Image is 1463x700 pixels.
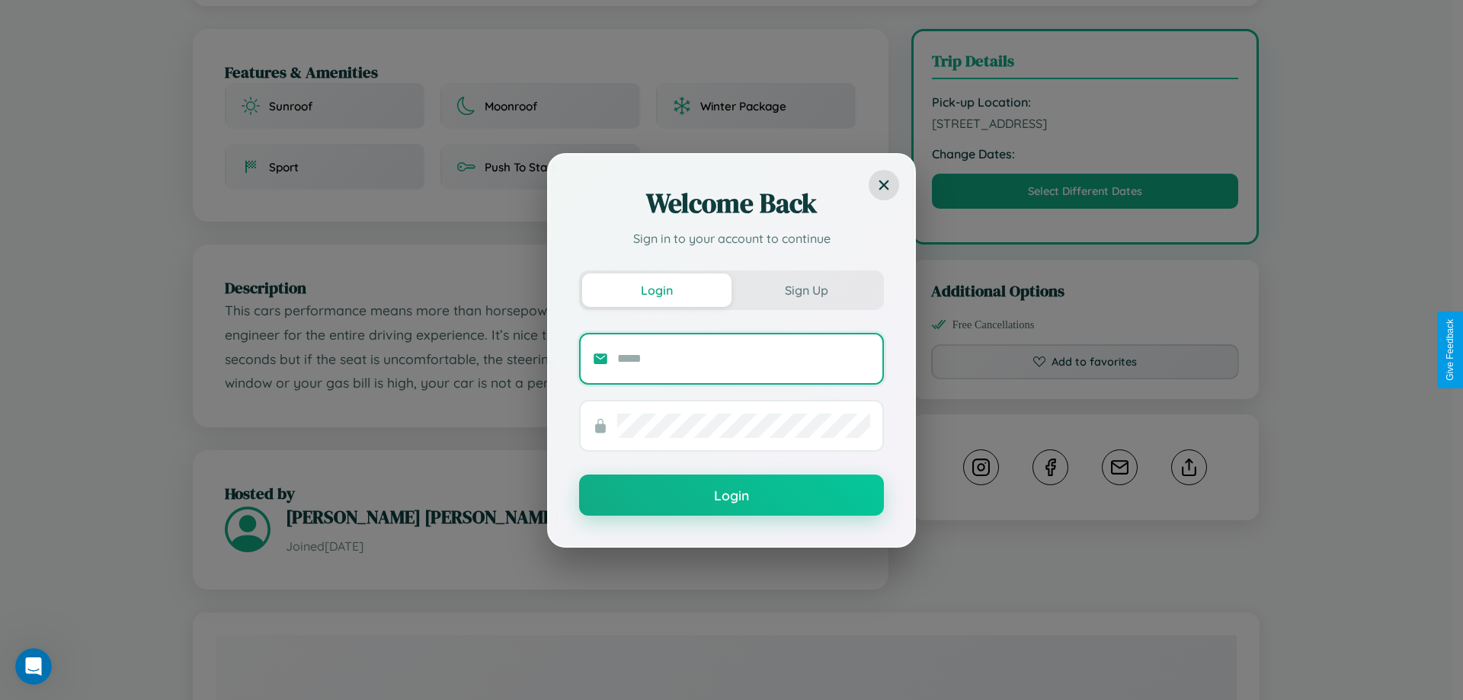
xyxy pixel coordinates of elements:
iframe: Intercom live chat [15,648,52,685]
button: Login [579,475,884,516]
h2: Welcome Back [579,185,884,222]
button: Login [582,273,731,307]
div: Give Feedback [1445,319,1455,381]
p: Sign in to your account to continue [579,229,884,248]
button: Sign Up [731,273,881,307]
